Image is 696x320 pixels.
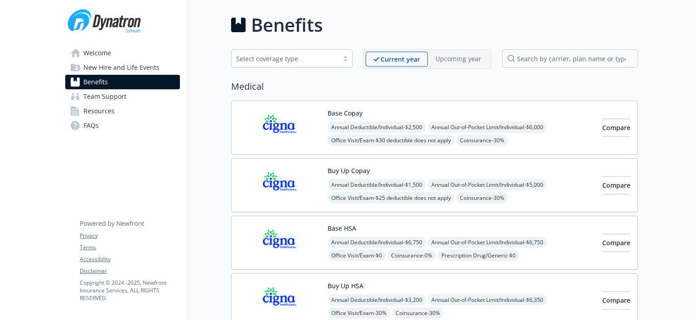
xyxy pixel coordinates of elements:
[381,54,420,64] p: Current year
[236,54,334,63] div: Select coverage type
[239,166,320,204] img: CIGNA carrier logo
[328,250,386,261] span: Office Visit/Exam - $0
[80,232,179,240] a: Privacy
[602,119,630,137] button: Compare
[392,307,444,319] span: Coinsurance - 30%
[65,46,180,60] a: Welcome
[435,54,481,63] p: Upcoming year
[65,89,180,104] a: Team Support
[602,123,630,132] span: Compare
[83,104,115,118] span: Resources
[83,89,126,104] span: Team Support
[239,223,320,262] img: CIGNA carrier logo
[328,121,426,133] span: Annual Deductible/Individual - $2,500
[80,279,179,302] p: Copyright © 2024 - 2025 , Newfront Insurance Services, ALL RIGHTS RESERVED
[328,179,426,190] span: Annual Deductible/Individual - $1,500
[428,52,489,67] span: Upcoming year
[239,108,320,147] img: CIGNA carrier logo
[602,181,630,189] span: Compare
[83,75,108,89] span: Benefits
[251,11,323,39] h1: Benefits
[328,166,370,175] button: Buy Up Copay
[80,243,179,252] a: Terms
[65,104,180,118] a: Resources
[387,250,436,261] span: Coinsurance - 0%
[328,135,454,146] span: Office Visit/Exam - $30 deductible does not apply
[328,108,362,118] button: Base Copay
[83,60,159,75] span: New Hire and Life Events
[328,307,390,319] span: Office Visit/Exam - 30%
[328,237,426,248] span: Annual Deductible/Individual - $6,750
[456,192,508,204] span: Coinsurance - 30%
[328,281,363,291] button: Buy Up HSA
[80,255,179,263] a: Accessibility
[428,294,547,305] span: Annual Out-of-Pocket Limit/Individual - $6,350
[602,234,630,252] button: Compare
[502,49,638,68] input: search by carrier, plan name or type
[65,60,180,75] a: New Hire and Life Events
[602,176,630,194] button: Compare
[65,118,180,133] a: FAQs
[83,118,99,133] span: FAQs
[328,192,454,204] span: Office Visit/Exam - $25 deductible does not apply
[602,238,630,247] span: Compare
[438,250,519,261] span: Prescription Drug/Generic - $0
[602,291,630,310] button: Compare
[231,80,638,93] h2: Medical
[602,296,630,305] span: Compare
[80,267,179,275] a: Disclaimer
[428,179,547,190] span: Annual Out-of-Pocket Limit/Individual - $5,000
[239,281,320,320] img: CIGNA carrier logo
[328,223,356,233] button: Base HSA
[456,135,508,146] span: Coinsurance - 30%
[65,75,180,89] a: Benefits
[83,46,111,60] span: Welcome
[428,121,547,133] span: Annual Out-of-Pocket Limit/Individual - $6,000
[328,294,426,305] span: Annual Deductible/Individual - $3,200
[428,237,547,248] span: Annual Out-of-Pocket Limit/Individual - $6,750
